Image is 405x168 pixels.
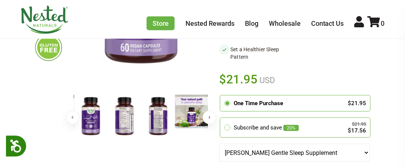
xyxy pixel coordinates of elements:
img: LUNA Gentle Sleep Supplement [108,95,141,138]
img: Nested Naturals [20,6,69,34]
img: glutenfree [35,34,62,61]
span: $21.95 [219,71,258,88]
a: Wholesale [269,19,301,27]
button: Previous [66,111,79,124]
a: Blog [245,19,258,27]
a: 0 [368,19,385,27]
a: Contact Us [311,19,344,27]
a: Store [147,16,175,30]
button: Next [203,111,216,124]
span: 0 [381,19,385,27]
li: Set a Healthier Sleep Pattern [219,44,294,62]
a: Nested Rewards [185,19,234,27]
img: LUNA Gentle Sleep Supplement [74,95,108,138]
img: LUNA Gentle Sleep Supplement [175,95,209,128]
img: LUNA Gentle Sleep Supplement [141,95,175,138]
span: USD [258,76,275,85]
